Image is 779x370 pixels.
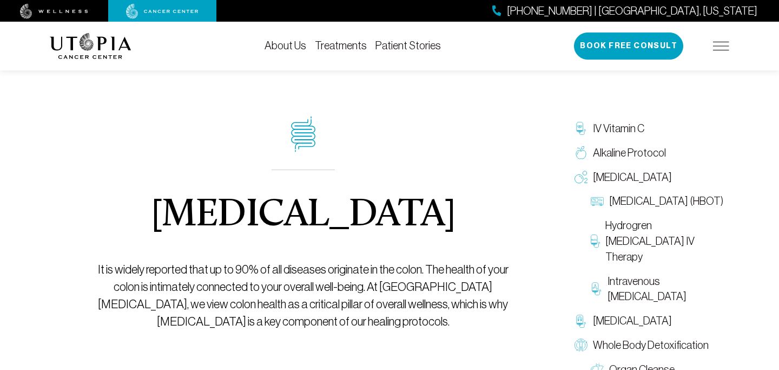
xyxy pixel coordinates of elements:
a: IV Vitamin C [569,116,729,141]
img: logo [50,33,131,59]
span: IV Vitamin C [593,121,644,137]
img: IV Vitamin C [575,122,587,135]
img: Oxygen Therapy [575,171,587,184]
span: [PHONE_NUMBER] | [GEOGRAPHIC_DATA], [US_STATE] [507,3,757,19]
a: [MEDICAL_DATA] [569,309,729,333]
img: icon [291,116,315,152]
span: [MEDICAL_DATA] (HBOT) [609,193,723,209]
img: icon-hamburger [713,42,729,50]
a: [MEDICAL_DATA] (HBOT) [585,189,729,213]
img: Hydrogren Peroxide IV Therapy [591,235,600,248]
a: Whole Body Detoxification [569,333,729,358]
h1: [MEDICAL_DATA] [151,196,455,235]
a: Intravenous [MEDICAL_DATA] [585,269,729,309]
a: Hydrogren [MEDICAL_DATA] IV Therapy [585,213,729,269]
img: cancer center [126,4,199,19]
a: Alkaline Protocol [569,141,729,165]
button: Book Free Consult [574,33,683,60]
span: Intravenous [MEDICAL_DATA] [608,274,724,305]
img: Intravenous Ozone Therapy [591,282,602,295]
span: Hydrogren [MEDICAL_DATA] IV Therapy [605,218,724,264]
img: Alkaline Protocol [575,146,587,159]
img: wellness [20,4,88,19]
img: Whole Body Detoxification [575,339,587,352]
a: About Us [265,40,306,51]
span: [MEDICAL_DATA] [593,170,672,185]
span: [MEDICAL_DATA] [593,313,672,329]
a: [MEDICAL_DATA] [569,165,729,190]
p: It is widely reported that up to 90% of all diseases originate in the colon. The health of your c... [88,261,519,330]
img: Chelation Therapy [575,315,587,328]
span: Alkaline Protocol [593,145,666,161]
a: Treatments [315,40,367,51]
img: Hyperbaric Oxygen Therapy (HBOT) [591,195,604,208]
a: [PHONE_NUMBER] | [GEOGRAPHIC_DATA], [US_STATE] [492,3,757,19]
a: Patient Stories [375,40,441,51]
span: Whole Body Detoxification [593,337,709,353]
